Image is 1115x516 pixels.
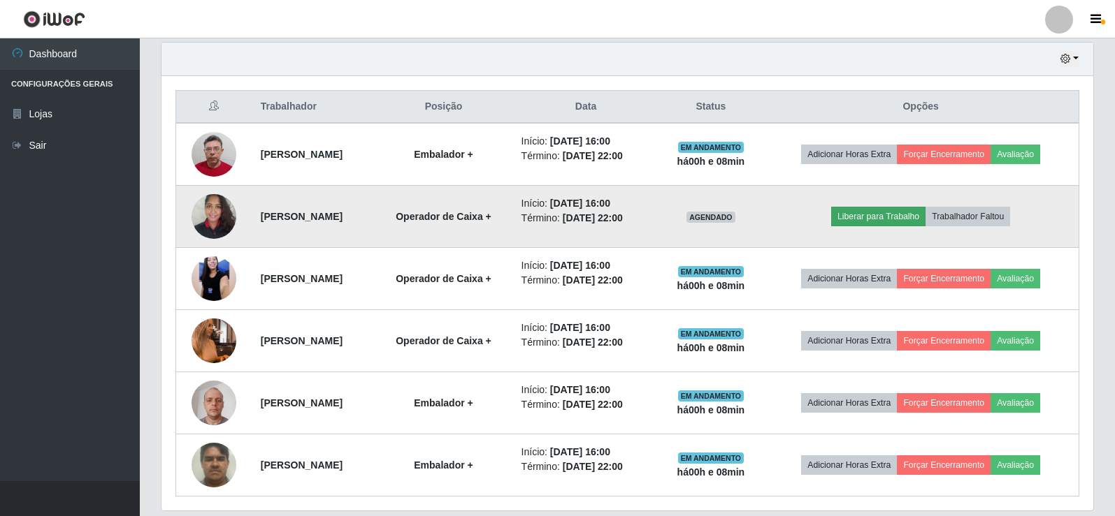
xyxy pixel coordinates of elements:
button: Forçar Encerramento [897,455,991,475]
time: [DATE] 22:00 [563,461,623,472]
button: Forçar Encerramento [897,393,991,413]
span: EM ANDAMENTO [678,390,744,401]
strong: [PERSON_NAME] [261,335,343,346]
button: Avaliação [991,145,1040,164]
li: Término: [521,459,651,474]
strong: há 00 h e 08 min [677,466,745,478]
time: [DATE] 22:00 [563,274,623,286]
strong: Operador de Caixa + [396,273,491,284]
strong: [PERSON_NAME] [261,211,343,222]
strong: Embalador + [414,149,473,160]
button: Avaliação [991,455,1040,475]
th: Opções [763,91,1079,124]
button: Adicionar Horas Extra [801,393,897,413]
li: Início: [521,134,651,149]
li: Início: [521,258,651,273]
time: [DATE] 16:00 [550,135,610,147]
time: [DATE] 16:00 [550,384,610,395]
button: Liberar para Trabalho [831,207,926,226]
strong: há 00 h e 08 min [677,280,745,291]
time: [DATE] 16:00 [550,322,610,333]
time: [DATE] 22:00 [563,337,623,348]
span: AGENDADO [686,212,735,223]
span: EM ANDAMENTO [678,266,744,277]
button: Avaliação [991,393,1040,413]
button: Adicionar Horas Extra [801,331,897,351]
span: EM ANDAMENTO [678,328,744,339]
button: Forçar Encerramento [897,145,991,164]
strong: [PERSON_NAME] [261,459,343,471]
button: Adicionar Horas Extra [801,269,897,288]
img: 1740599758812.jpeg [192,301,236,381]
img: 1743178705406.jpeg [192,229,236,328]
button: Avaliação [991,269,1040,288]
time: [DATE] 16:00 [550,446,610,457]
span: EM ANDAMENTO [678,452,744,464]
time: [DATE] 22:00 [563,399,623,410]
button: Avaliação [991,331,1040,351]
img: 1723391026413.jpeg [192,373,236,432]
time: [DATE] 22:00 [563,212,623,223]
li: Início: [521,445,651,459]
li: Término: [521,273,651,288]
strong: há 00 h e 08 min [677,342,745,353]
th: Status [659,91,763,124]
th: Data [513,91,659,124]
th: Trabalhador [252,91,375,124]
li: Término: [521,397,651,412]
li: Início: [521,196,651,211]
li: Término: [521,149,651,163]
time: [DATE] 16:00 [550,260,610,271]
button: Forçar Encerramento [897,331,991,351]
img: 1696215613771.jpeg [192,186,236,246]
img: CoreUI Logo [23,10,85,28]
img: 1752587880902.jpeg [192,435,236,494]
li: Término: [521,335,651,350]
li: Início: [521,383,651,397]
img: 1729117608553.jpeg [192,125,236,184]
strong: Operador de Caixa + [396,335,491,346]
strong: há 00 h e 08 min [677,404,745,415]
strong: Embalador + [414,459,473,471]
button: Adicionar Horas Extra [801,145,897,164]
time: [DATE] 16:00 [550,198,610,209]
span: EM ANDAMENTO [678,142,744,153]
strong: [PERSON_NAME] [261,397,343,408]
strong: Operador de Caixa + [396,211,491,222]
strong: Embalador + [414,397,473,408]
strong: [PERSON_NAME] [261,149,343,160]
button: Adicionar Horas Extra [801,455,897,475]
time: [DATE] 22:00 [563,150,623,161]
th: Posição [374,91,512,124]
button: Trabalhador Faltou [926,207,1010,226]
strong: [PERSON_NAME] [261,273,343,284]
li: Início: [521,320,651,335]
li: Término: [521,211,651,226]
button: Forçar Encerramento [897,269,991,288]
strong: há 00 h e 08 min [677,156,745,167]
